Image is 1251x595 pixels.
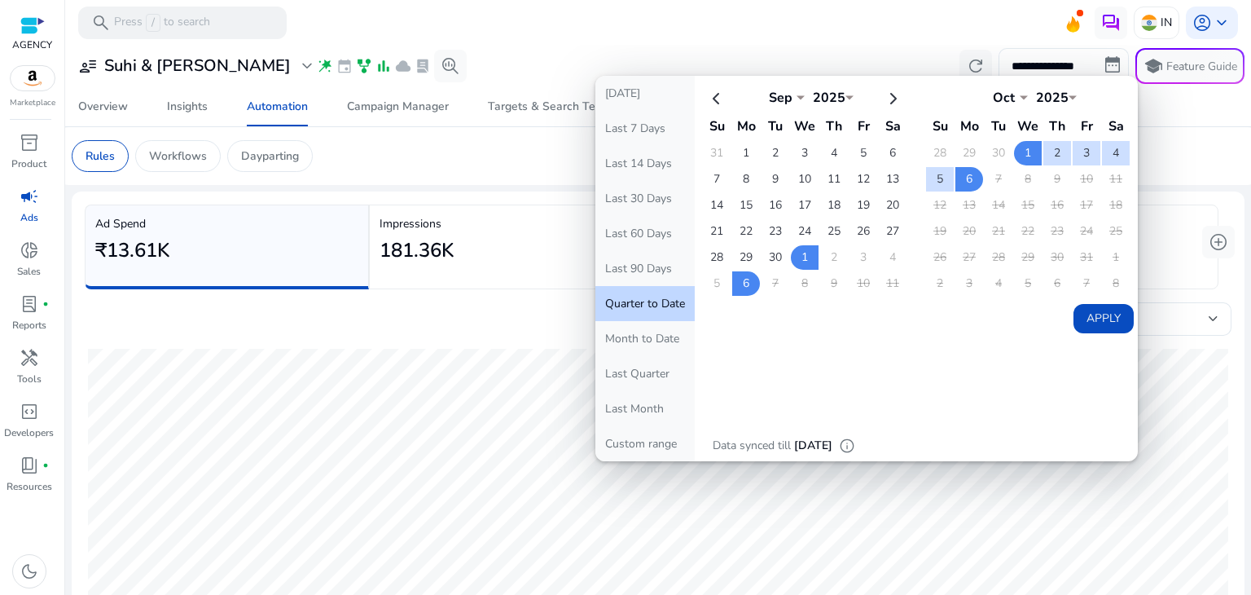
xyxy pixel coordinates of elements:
[595,76,695,111] button: [DATE]
[595,216,695,251] button: Last 60 Days
[114,14,210,32] p: Press to search
[595,286,695,321] button: Quarter to Date
[78,56,98,76] span: user_attributes
[91,13,111,33] span: search
[441,56,460,76] span: search_insights
[1161,8,1172,37] p: IN
[1202,226,1235,258] button: add_circle
[488,101,615,112] div: Targets & Search Terms
[1141,15,1157,31] img: in.svg
[149,148,207,165] p: Workflows
[20,402,39,421] span: code_blocks
[1073,304,1134,333] button: Apply
[1028,89,1077,107] div: 2025
[95,239,169,262] h2: ₹13.61K
[395,58,411,74] span: cloud
[78,101,128,112] div: Overview
[1212,13,1231,33] span: keyboard_arrow_down
[241,148,299,165] p: Dayparting
[1135,48,1244,84] button: schoolFeature Guide
[104,56,291,76] h3: Suhi & [PERSON_NAME]
[356,58,372,74] span: family_history
[4,425,54,440] p: Developers
[595,356,695,391] button: Last Quarter
[756,89,805,107] div: Sep
[347,101,449,112] div: Campaign Manager
[20,240,39,260] span: donut_small
[167,101,208,112] div: Insights
[20,456,39,475] span: book_4
[42,462,49,469] span: fiber_manual_record
[11,156,46,171] p: Product
[595,426,695,461] button: Custom range
[12,37,52,52] p: AGENCY
[20,562,39,581] span: dark_mode
[1166,59,1237,75] p: Feature Guide
[42,301,49,307] span: fiber_manual_record
[959,50,992,82] button: refresh
[595,181,695,216] button: Last 30 Days
[17,264,41,279] p: Sales
[11,66,55,90] img: amazon.svg
[966,56,985,76] span: refresh
[10,97,55,109] p: Marketplace
[595,251,695,286] button: Last 90 Days
[595,391,695,426] button: Last Month
[595,146,695,181] button: Last 14 Days
[380,239,454,262] h2: 181.36K
[7,479,52,494] p: Resources
[247,101,308,112] div: Automation
[595,321,695,356] button: Month to Date
[839,438,855,454] span: info
[434,50,467,82] button: search_insights
[595,111,695,146] button: Last 7 Days
[17,372,42,386] p: Tools
[336,58,353,74] span: event
[20,210,38,225] p: Ads
[317,58,333,74] span: wand_stars
[95,215,358,232] p: Ad Spend
[713,437,791,455] p: Data synced till
[1192,13,1212,33] span: account_circle
[20,133,39,152] span: inventory_2
[979,89,1028,107] div: Oct
[20,187,39,206] span: campaign
[20,348,39,368] span: handyman
[805,89,854,107] div: 2025
[380,215,643,232] p: Impressions
[86,148,115,165] p: Rules
[794,437,832,455] p: [DATE]
[1143,56,1163,76] span: school
[12,318,46,333] p: Reports
[146,14,160,32] span: /
[415,58,431,74] span: lab_profile
[297,56,317,76] span: expand_more
[1209,232,1228,252] span: add_circle
[20,294,39,314] span: lab_profile
[375,58,392,74] span: bar_chart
